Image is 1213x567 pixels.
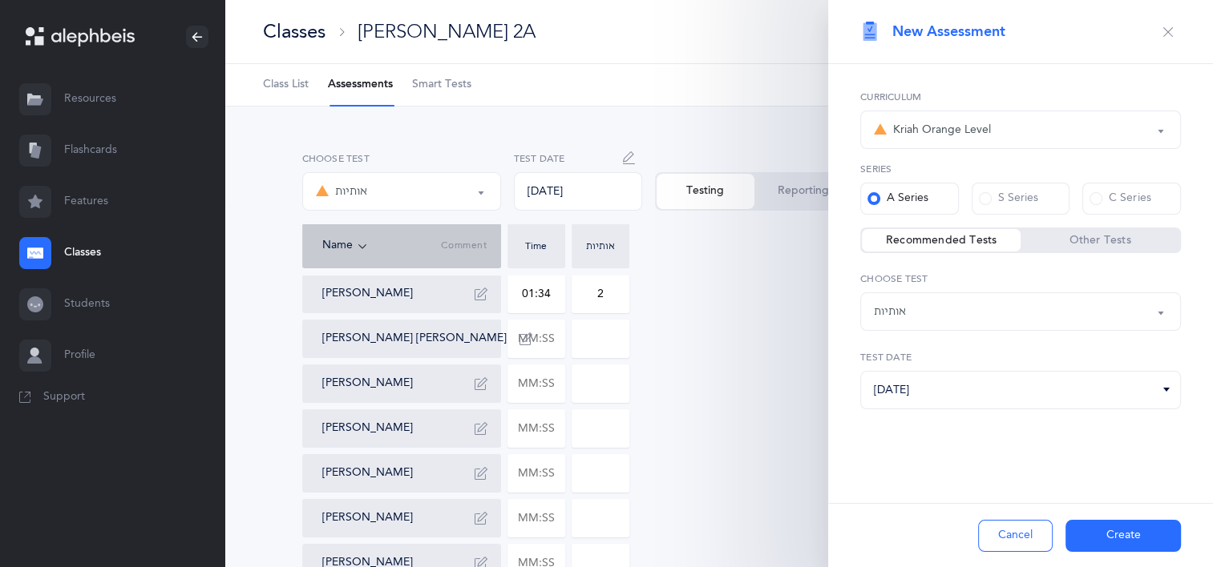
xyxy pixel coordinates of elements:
[874,304,906,320] div: אותיות
[322,286,413,302] button: [PERSON_NAME]
[263,18,325,45] div: Classes
[322,376,413,392] button: [PERSON_NAME]
[862,232,1021,248] label: Recommended Tests
[43,389,85,405] span: Support
[860,111,1181,149] button: Kriah Orange Level
[860,162,1181,176] label: Series
[754,174,852,209] button: Reporting
[358,18,536,45] div: [PERSON_NAME] 2A
[508,320,564,357] input: MM:SS
[860,371,1181,409] input: 03/04/2024
[322,237,442,255] div: Name
[316,182,367,201] div: אותיות
[867,191,928,207] div: A Series
[514,172,642,211] div: [DATE]
[511,241,561,251] div: Time
[1021,232,1179,248] label: Other Tests
[322,420,413,436] button: [PERSON_NAME]
[874,120,991,139] div: Kriah Orange Level
[508,365,564,402] input: MM:SS
[508,275,564,312] input: MM:SS
[263,77,309,93] span: Class List
[441,239,487,252] span: Comment
[508,500,564,537] input: MM:SS
[508,455,564,492] input: MM:SS
[860,90,1181,104] label: Curriculum
[892,22,1005,42] span: New Assessment
[302,151,501,166] label: Choose test
[979,191,1038,207] div: S Series
[576,241,625,251] div: אותיות
[302,172,501,211] button: אותיות
[1090,191,1150,207] div: C Series
[508,410,564,447] input: MM:SS
[322,510,413,526] button: [PERSON_NAME]
[860,292,1181,331] button: אותיות
[860,271,1181,286] label: Choose test
[322,465,413,481] button: [PERSON_NAME]
[322,331,507,347] button: [PERSON_NAME] [PERSON_NAME]
[412,77,471,93] span: Smart Tests
[978,520,1053,552] button: Cancel
[1065,520,1181,552] button: Create
[514,151,642,166] label: Test Date
[860,350,1181,364] label: Test date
